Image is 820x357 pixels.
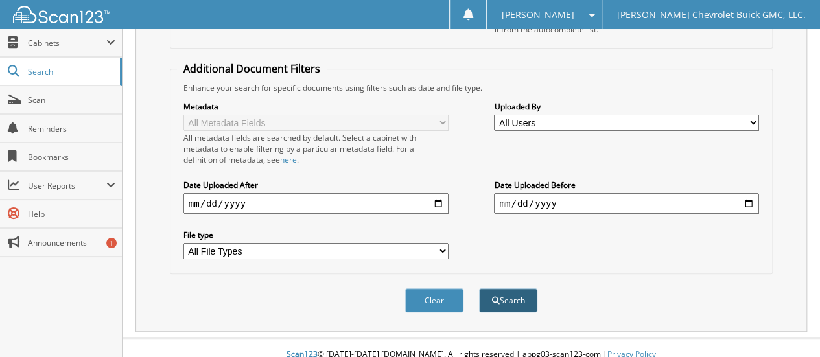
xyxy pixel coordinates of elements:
img: scan123-logo-white.svg [13,6,110,23]
div: 1 [106,238,117,248]
span: User Reports [28,180,106,191]
span: Reminders [28,123,115,134]
label: Date Uploaded After [183,179,449,190]
div: All metadata fields are searched by default. Select a cabinet with metadata to enable filtering b... [183,132,449,165]
span: Announcements [28,237,115,248]
span: Bookmarks [28,152,115,163]
label: Uploaded By [494,101,759,112]
div: Enhance your search for specific documents using filters such as date and file type. [177,82,766,93]
span: Scan [28,95,115,106]
span: Search [28,66,113,77]
button: Search [479,288,537,312]
label: File type [183,229,449,240]
span: Cabinets [28,38,106,49]
label: Metadata [183,101,449,112]
input: start [183,193,449,214]
button: Clear [405,288,463,312]
span: [PERSON_NAME] Chevrolet Buick GMC, LLC. [616,11,805,19]
a: here [280,154,297,165]
label: Date Uploaded Before [494,179,759,190]
span: Help [28,209,115,220]
span: [PERSON_NAME] [502,11,574,19]
legend: Additional Document Filters [177,62,327,76]
input: end [494,193,759,214]
iframe: Chat Widget [755,295,820,357]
